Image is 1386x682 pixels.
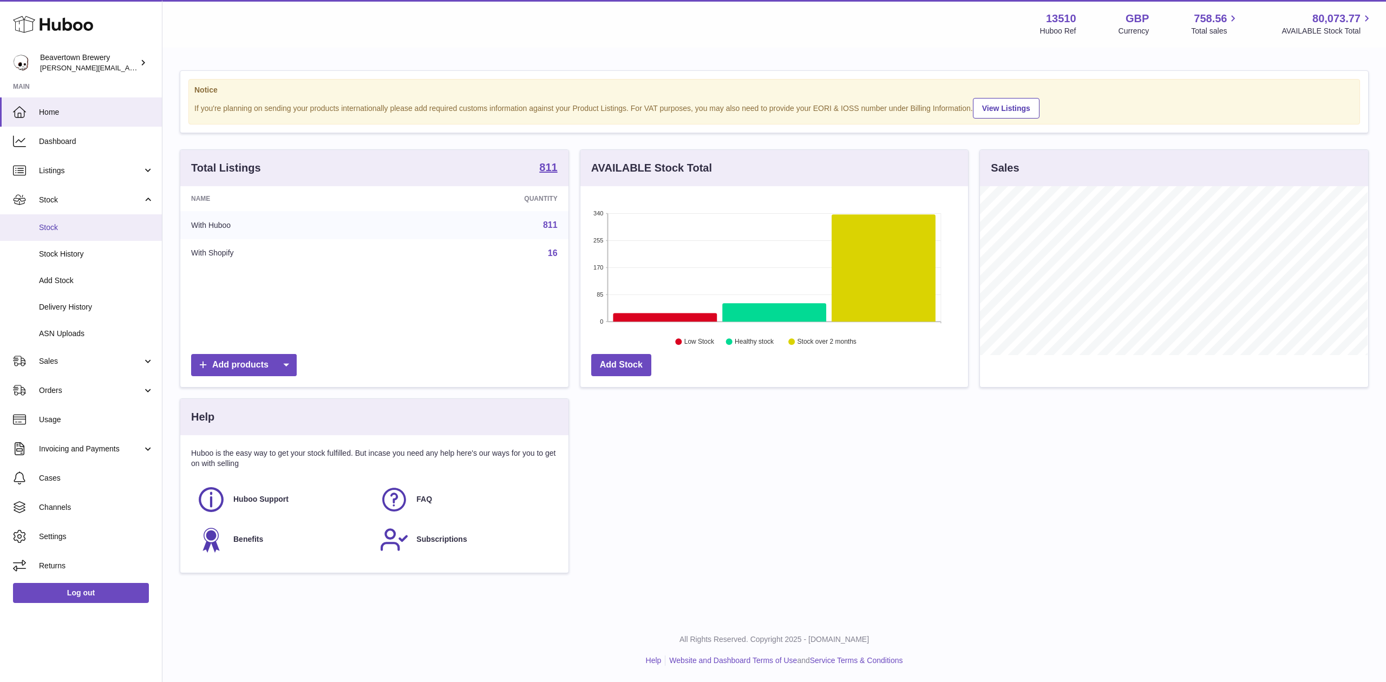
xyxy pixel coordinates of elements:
[1312,11,1361,26] span: 80,073.77
[180,186,389,211] th: Name
[191,410,214,424] h3: Help
[539,162,557,173] strong: 811
[593,210,603,217] text: 340
[233,494,289,504] span: Huboo Support
[1046,11,1076,26] strong: 13510
[39,329,154,339] span: ASN Uploads
[591,161,712,175] h3: AVAILABLE Stock Total
[39,222,154,233] span: Stock
[197,525,369,554] a: Benefits
[973,98,1039,119] a: View Listings
[1282,11,1373,36] a: 80,073.77 AVAILABLE Stock Total
[39,502,154,513] span: Channels
[646,656,662,665] a: Help
[810,656,903,665] a: Service Terms & Conditions
[40,53,138,73] div: Beavertown Brewery
[539,162,557,175] a: 811
[389,186,568,211] th: Quantity
[191,161,261,175] h3: Total Listings
[180,211,389,239] td: With Huboo
[39,276,154,286] span: Add Stock
[416,534,467,545] span: Subscriptions
[191,448,558,469] p: Huboo is the easy way to get your stock fulfilled. But incase you need any help here's our ways f...
[597,291,603,298] text: 85
[39,107,154,117] span: Home
[39,385,142,396] span: Orders
[991,161,1019,175] h3: Sales
[548,248,558,258] a: 16
[180,239,389,267] td: With Shopify
[1282,26,1373,36] span: AVAILABLE Stock Total
[1040,26,1076,36] div: Huboo Ref
[669,656,797,665] a: Website and Dashboard Terms of Use
[39,532,154,542] span: Settings
[13,583,149,602] a: Log out
[191,354,297,376] a: Add products
[39,473,154,483] span: Cases
[39,249,154,259] span: Stock History
[40,63,275,72] span: [PERSON_NAME][EMAIL_ADDRESS][PERSON_NAME][DOMAIN_NAME]
[380,485,552,514] a: FAQ
[13,55,29,71] img: Matthew.McCormack@beavertownbrewery.co.uk
[39,302,154,312] span: Delivery History
[39,561,154,571] span: Returns
[797,338,857,346] text: Stock over 2 months
[591,354,651,376] a: Add Stock
[416,494,432,504] span: FAQ
[1194,11,1227,26] span: 758.56
[39,415,154,425] span: Usage
[543,220,558,229] a: 811
[194,85,1354,95] strong: Notice
[684,338,715,346] text: Low Stock
[593,237,603,244] text: 255
[1191,26,1239,36] span: Total sales
[665,655,903,666] li: and
[380,525,552,554] a: Subscriptions
[39,195,142,205] span: Stock
[600,318,603,325] text: 0
[39,166,142,176] span: Listings
[1191,11,1239,36] a: 758.56 Total sales
[194,96,1354,119] div: If you're planning on sending your products internationally please add required customs informati...
[39,136,154,147] span: Dashboard
[1126,11,1149,26] strong: GBP
[1119,26,1149,36] div: Currency
[197,485,369,514] a: Huboo Support
[171,634,1377,645] p: All Rights Reserved. Copyright 2025 - [DOMAIN_NAME]
[233,534,263,545] span: Benefits
[39,444,142,454] span: Invoicing and Payments
[735,338,774,346] text: Healthy stock
[39,356,142,366] span: Sales
[593,264,603,271] text: 170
